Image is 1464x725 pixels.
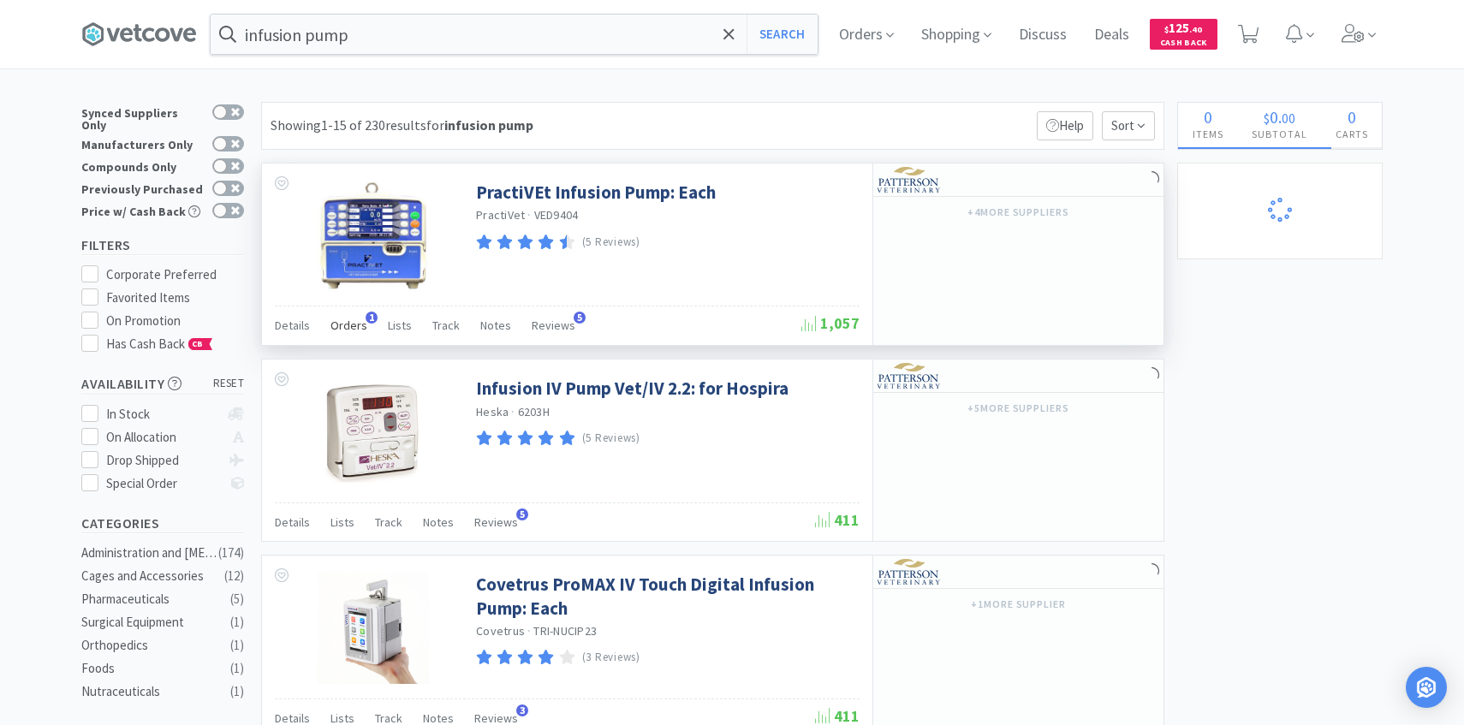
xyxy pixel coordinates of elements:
a: PractiVEt Infusion Pump: Each [476,181,716,204]
span: . 40 [1189,24,1202,35]
img: f5e969b455434c6296c6d81ef179fa71_3.png [878,167,942,193]
a: Covetrus ProMAX IV Touch Digital Infusion Pump: Each [476,573,855,620]
div: Drop Shipped [106,450,220,471]
div: ( 1 ) [230,681,244,702]
span: $ [1264,110,1270,127]
span: Track [432,318,460,333]
div: Corporate Preferred [106,264,245,285]
span: · [527,623,531,639]
span: 5 [516,508,528,520]
span: · [511,404,515,419]
span: 6203H [518,404,550,419]
a: Infusion IV Pump Vet/IV 2.2: for Hospira [476,377,789,400]
span: Cash Back [1160,39,1207,50]
button: Search [747,15,818,54]
div: Cages and Accessories [81,566,220,586]
span: VED9404 [534,207,579,223]
span: 1 [366,312,378,324]
div: Surgical Equipment [81,612,220,633]
div: Price w/ Cash Back [81,203,204,217]
span: Details [275,514,310,530]
span: reset [213,375,245,393]
div: Open Intercom Messenger [1406,667,1447,708]
a: $125.40Cash Back [1150,11,1217,57]
span: Reviews [532,318,575,333]
img: 1980caba33c44c0faf5b6e4f319b729c_169753.jpeg [318,377,429,488]
h5: Availability [81,374,244,394]
span: 5 [574,312,586,324]
span: Lists [388,318,412,333]
div: Favorited Items [106,288,245,308]
div: On Allocation [106,427,220,448]
div: Pharmaceuticals [81,589,220,609]
span: 0 [1270,106,1278,128]
p: Help [1037,111,1093,140]
a: Heska [476,404,509,419]
h5: Filters [81,235,244,255]
span: 0 [1204,106,1212,128]
span: TRI-NUCIP23 [533,623,597,639]
span: $ [1164,24,1169,35]
div: ( 1 ) [230,612,244,633]
div: ( 12 ) [224,566,244,586]
span: Lists [330,514,354,530]
span: Track [375,514,402,530]
div: Nutraceuticals [81,681,220,702]
h4: Subtotal [1237,126,1321,142]
span: Notes [480,318,511,333]
button: +1more supplier [962,592,1074,616]
span: 125 [1164,20,1202,36]
div: On Promotion [106,311,245,331]
div: ( 1 ) [230,635,244,656]
p: (5 Reviews) [582,430,640,448]
div: Synced Suppliers Only [81,104,204,131]
span: 0 [1348,106,1356,128]
h4: Items [1178,126,1237,142]
button: +5more suppliers [959,396,1078,420]
div: Previously Purchased [81,181,204,195]
span: 411 [815,510,860,530]
a: Discuss [1012,27,1074,43]
div: Administration and [MEDICAL_DATA] [81,543,220,563]
a: Deals [1087,27,1136,43]
span: Notes [423,514,454,530]
span: Details [275,318,310,333]
p: (5 Reviews) [582,234,640,252]
div: ( 1 ) [230,658,244,679]
div: ( 5 ) [230,589,244,609]
h5: Categories [81,514,244,533]
span: · [527,207,531,223]
span: 3 [516,704,528,716]
span: CB [189,339,206,349]
img: f71e580fbb1d409c8670058e990b9fc6_193058.jpeg [316,181,431,292]
div: Special Order [106,473,220,494]
input: Search by item, sku, manufacturer, ingredient, size... [211,15,818,54]
img: f5e969b455434c6296c6d81ef179fa71_3.png [878,559,942,585]
strong: infusion pump [444,116,533,134]
div: Compounds Only [81,158,204,173]
div: Orthopedics [81,635,220,656]
div: ( 174 ) [218,543,244,563]
span: Orders [330,318,367,333]
span: for [426,116,533,134]
span: Has Cash Back [106,336,213,352]
div: Showing 1-15 of 230 results [271,115,533,137]
span: Sort [1102,111,1155,140]
img: f5e969b455434c6296c6d81ef179fa71_3.png [878,363,942,389]
span: 1,057 [801,313,860,333]
button: +4more suppliers [959,200,1078,224]
p: (3 Reviews) [582,649,640,667]
span: Reviews [474,514,518,530]
div: . [1237,109,1321,126]
a: Covetrus [476,623,525,639]
img: 51fb2784d57047ecae683338d7f6e191_395517.png [318,573,429,684]
h4: Carts [1321,126,1382,142]
div: In Stock [106,404,220,425]
span: 00 [1282,110,1295,127]
div: Foods [81,658,220,679]
div: Manufacturers Only [81,136,204,151]
a: PractiVet [476,207,525,223]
